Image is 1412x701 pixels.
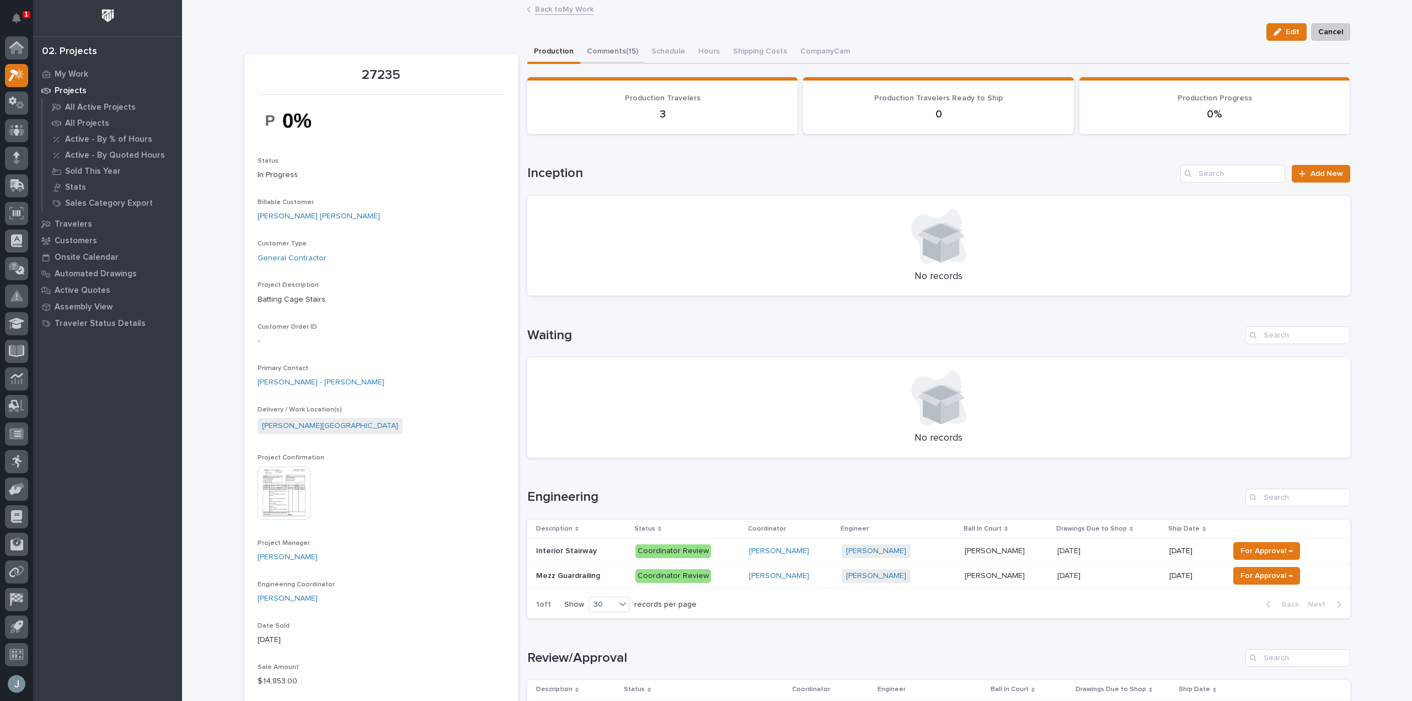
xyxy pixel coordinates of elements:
a: My Work [33,66,182,82]
p: Description [536,523,573,535]
h1: Waiting [527,328,1241,344]
a: [PERSON_NAME] [846,571,906,581]
a: Stats [42,179,182,195]
a: Sales Category Export [42,195,182,211]
input: Search [1245,327,1350,344]
a: Active - By Quoted Hours [42,147,182,163]
div: Notifications1 [14,13,28,31]
p: Coordinator [748,523,786,535]
a: Traveler Status Details [33,315,182,331]
a: Active - By % of Hours [42,131,182,147]
span: Next [1308,600,1332,609]
p: Drawings Due to Shop [1076,683,1146,695]
p: Projects [55,86,87,96]
a: Back toMy Work [535,2,593,15]
button: Edit [1266,23,1307,41]
p: 27235 [258,67,505,83]
tr: Mezz GuardrailingMezz Guardrailing Coordinator Review[PERSON_NAME] [PERSON_NAME] [PERSON_NAME][PE... [527,564,1350,588]
a: [PERSON_NAME][GEOGRAPHIC_DATA] [262,420,398,432]
p: Show [564,600,584,609]
button: Shipping Costs [726,41,794,64]
button: For Approval → [1233,542,1300,560]
p: 3 [541,108,785,121]
h1: Engineering [527,489,1241,505]
p: [DATE] [1169,547,1220,556]
div: 02. Projects [42,46,97,58]
span: Production Progress [1178,94,1252,102]
a: All Active Projects [42,99,182,115]
p: records per page [634,600,697,609]
a: [PERSON_NAME] [749,547,809,556]
h1: Review/Approval [527,650,1241,666]
span: Delivery / Work Location(s) [258,406,342,413]
button: Back [1257,600,1303,609]
input: Search [1245,489,1350,506]
p: Ship Date [1168,523,1200,535]
span: Back [1275,600,1299,609]
button: Next [1303,600,1350,609]
p: 1 of 1 [527,591,560,618]
span: Add New [1311,170,1343,178]
p: $ 14,853.00 [258,676,505,687]
a: [PERSON_NAME] [PERSON_NAME] [258,211,380,222]
p: Travelers [55,220,92,229]
p: Onsite Calendar [55,253,119,263]
a: Customers [33,232,182,249]
p: Ball In Court [964,523,1002,535]
div: Coordinator Review [635,569,711,583]
a: [PERSON_NAME] [258,552,318,563]
p: All Active Projects [65,103,136,113]
p: [PERSON_NAME] [965,569,1027,581]
a: Assembly View [33,298,182,315]
span: For Approval → [1240,569,1293,582]
span: Cancel [1318,25,1343,39]
span: Edit [1286,27,1299,37]
button: Notifications [5,7,28,30]
span: Billable Customer [258,199,314,206]
button: Hours [692,41,726,64]
a: Active Quotes [33,282,182,298]
p: 1 [24,10,28,18]
input: Search [1245,649,1350,667]
a: Travelers [33,216,182,232]
p: Engineer [878,683,906,695]
button: Schedule [645,41,692,64]
h1: Inception [527,165,1176,181]
a: Onsite Calendar [33,249,182,265]
p: No records [541,271,1337,283]
button: CompanyCam [794,41,857,64]
button: Cancel [1311,23,1350,41]
span: Status [258,158,279,164]
p: [DATE] [1057,569,1083,581]
p: Traveler Status Details [55,319,146,329]
span: For Approval → [1240,544,1293,558]
p: 0 [816,108,1061,121]
p: [DATE] [1057,544,1083,556]
p: Engineer [841,523,869,535]
a: Sold This Year [42,163,182,179]
p: - [258,335,505,347]
p: Sales Category Export [65,199,153,208]
button: For Approval → [1233,567,1300,585]
p: [DATE] [1169,571,1220,581]
p: [PERSON_NAME] [965,544,1027,556]
span: Project Description [258,282,319,288]
span: Sale Amount [258,664,299,671]
p: Sold This Year [65,167,121,176]
input: Search [1180,165,1285,183]
p: Mezz Guardrailing [536,569,602,581]
a: Automated Drawings [33,265,182,282]
span: Customer Type [258,240,307,247]
p: No records [541,432,1337,445]
p: Customers [55,236,97,246]
span: Project Manager [258,540,310,547]
p: All Projects [65,119,109,129]
p: Description [536,683,573,695]
span: Customer Order ID [258,324,317,330]
p: Active Quotes [55,286,110,296]
button: users-avatar [5,672,28,695]
a: Add New [1292,165,1350,183]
